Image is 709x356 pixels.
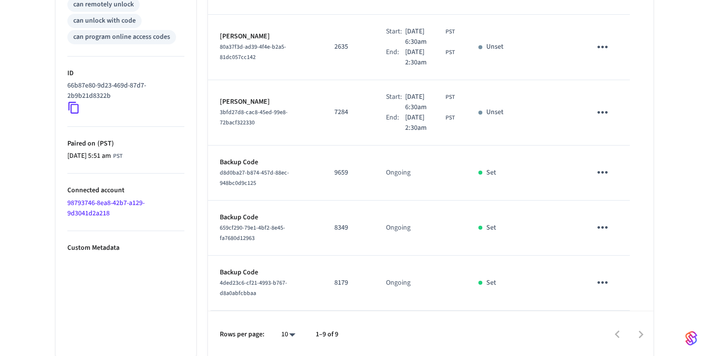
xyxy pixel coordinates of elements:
[67,68,184,79] p: ID
[334,223,362,233] p: 8349
[486,278,496,288] p: Set
[386,27,405,47] div: Start:
[67,185,184,196] p: Connected account
[316,329,338,340] p: 1–9 of 9
[445,48,455,57] span: PST
[73,32,170,42] div: can program online access codes
[334,168,362,178] p: 9659
[220,169,289,187] span: d8d0ba27-b874-457d-88ec-948bc0d9c125
[220,43,286,61] span: 80a37f3d-ad39-4f4e-b2a5-81dc057cc142
[67,151,122,161] div: Asia/Manila
[486,223,496,233] p: Set
[220,157,311,168] p: Backup Code
[685,330,697,346] img: SeamLogoGradient.69752ec5.svg
[405,27,443,47] span: [DATE] 6:30am
[67,151,111,161] span: [DATE] 5:51 am
[220,224,285,242] span: 659cf290-79e1-4bf2-8e45-fa7680d12963
[486,42,503,52] p: Unset
[374,201,467,256] td: Ongoing
[67,139,184,149] p: Paired on
[374,146,467,201] td: Ongoing
[374,256,467,311] td: Ongoing
[220,279,287,297] span: 4ded23c6-cf21-4993-b767-d8a0abfcbbaa
[95,139,114,148] span: ( PST )
[67,243,184,253] p: Custom Metadata
[334,278,362,288] p: 8179
[73,16,136,26] div: can unlock with code
[405,92,455,113] div: Asia/Manila
[445,114,455,122] span: PST
[334,107,362,118] p: 7284
[386,92,405,113] div: Start:
[67,81,180,101] p: 66b87e80-9d23-469d-87d7-2b9b21d8322b
[486,168,496,178] p: Set
[386,47,405,68] div: End:
[405,92,443,113] span: [DATE] 6:30am
[220,329,265,340] p: Rows per page:
[405,47,443,68] span: [DATE] 2:30am
[445,93,455,102] span: PST
[276,327,300,342] div: 10
[445,28,455,36] span: PST
[220,108,288,127] span: 3bfd27d8-cac8-45ed-99e8-72bacf322330
[386,113,405,133] div: End:
[405,47,455,68] div: Asia/Manila
[113,152,122,161] span: PST
[67,198,145,218] a: 98793746-8ea8-42b7-a129-9d3041d2a218
[486,107,503,118] p: Unset
[405,27,455,47] div: Asia/Manila
[334,42,362,52] p: 2635
[220,267,311,278] p: Backup Code
[220,97,311,107] p: [PERSON_NAME]
[405,113,455,133] div: Asia/Manila
[405,113,443,133] span: [DATE] 2:30am
[220,31,311,42] p: [PERSON_NAME]
[220,212,311,223] p: Backup Code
